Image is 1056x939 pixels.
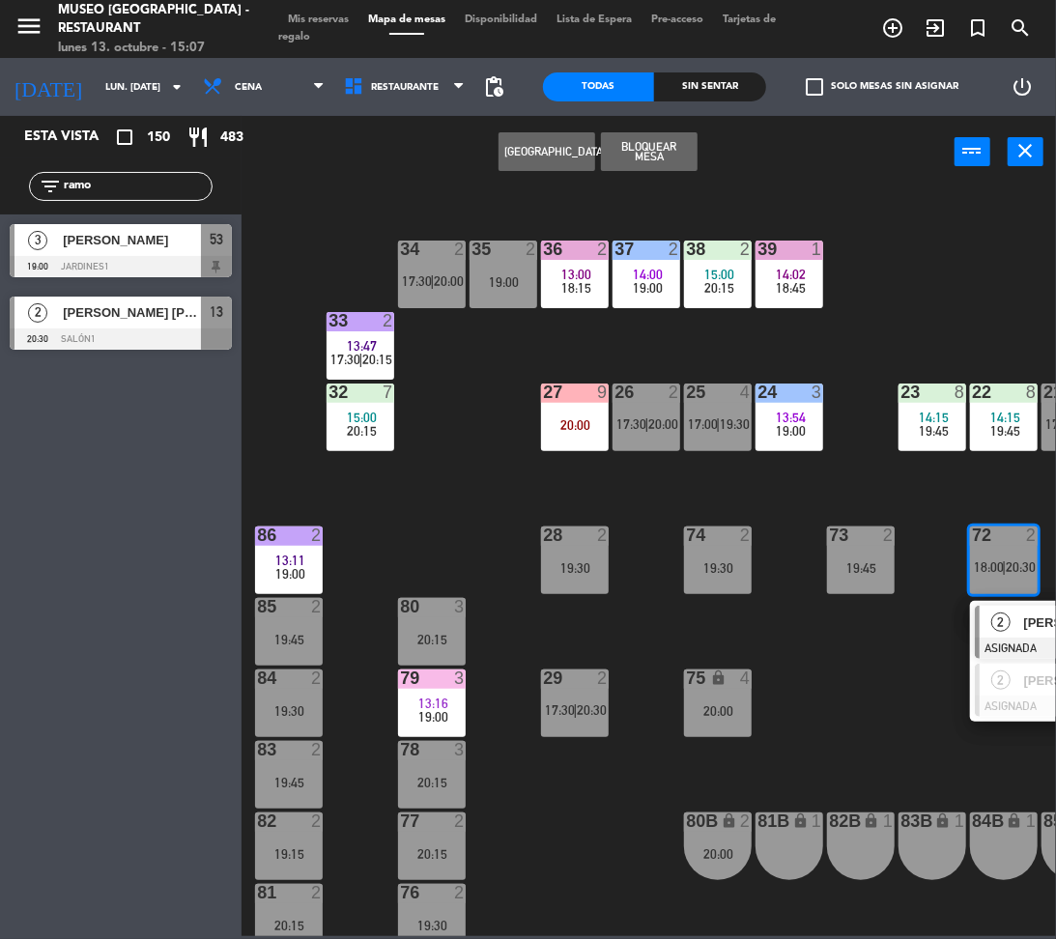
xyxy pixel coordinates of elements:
[990,410,1020,425] span: 14:15
[689,416,719,432] span: 17:00
[347,338,377,354] span: 13:47
[633,267,663,282] span: 14:00
[1011,75,1034,99] i: power_settings_new
[543,384,544,401] div: 27
[955,137,990,166] button: power_input
[454,812,466,830] div: 2
[792,812,809,829] i: lock
[39,175,62,198] i: filter_list
[991,612,1011,632] span: 2
[383,312,394,329] div: 2
[398,847,466,861] div: 20:15
[398,633,466,646] div: 20:15
[883,812,895,830] div: 1
[257,598,258,615] div: 85
[1007,812,1023,829] i: lock
[686,812,687,830] div: 80B
[966,16,989,40] i: turned_in_not
[740,384,752,401] div: 4
[431,273,435,289] span: |
[1043,384,1044,401] div: 21
[597,384,609,401] div: 9
[806,78,958,96] label: Solo mesas sin asignar
[1026,812,1038,830] div: 1
[14,12,43,47] button: menu
[255,633,323,646] div: 19:45
[574,702,578,718] span: |
[543,669,544,687] div: 29
[961,139,985,162] i: power_input
[543,72,655,101] div: Todas
[311,812,323,830] div: 2
[331,352,361,367] span: 17:30
[311,669,323,687] div: 2
[740,241,752,258] div: 2
[400,812,401,830] div: 77
[454,884,466,901] div: 2
[883,526,895,544] div: 2
[358,14,455,25] span: Mapa de mesas
[812,812,823,830] div: 1
[541,561,609,575] div: 19:30
[546,702,576,718] span: 17:30
[311,741,323,758] div: 2
[400,741,401,758] div: 78
[955,384,966,401] div: 8
[543,526,544,544] div: 28
[740,669,752,687] div: 4
[398,776,466,789] div: 20:15
[601,132,698,171] button: Bloquear Mesa
[757,384,758,401] div: 24
[311,884,323,901] div: 2
[776,410,806,425] span: 13:54
[919,410,949,425] span: 14:15
[1009,16,1032,40] i: search
[1008,137,1043,166] button: close
[757,812,758,830] div: 81B
[186,126,210,149] i: restaurant
[900,384,901,401] div: 23
[471,241,472,258] div: 35
[400,598,401,615] div: 80
[829,812,830,830] div: 82B
[398,919,466,932] div: 19:30
[359,352,363,367] span: |
[311,598,323,615] div: 2
[400,241,401,258] div: 34
[654,72,766,101] div: Sin sentar
[597,241,609,258] div: 2
[526,241,537,258] div: 2
[454,741,466,758] div: 3
[972,812,973,830] div: 84B
[740,526,752,544] div: 2
[541,418,609,432] div: 20:00
[400,884,401,901] div: 76
[806,78,823,96] span: check_box_outline_blank
[900,812,901,830] div: 83B
[434,273,464,289] span: 20:00
[955,812,966,830] div: 1
[63,302,201,323] span: [PERSON_NAME] [PERSON_NAME] [PERSON_NAME]
[255,704,323,718] div: 19:30
[257,741,258,758] div: 83
[255,919,323,932] div: 20:15
[10,126,139,149] div: Esta vista
[210,300,223,324] span: 13
[720,416,750,432] span: 19:30
[684,847,752,861] div: 20:00
[642,14,713,25] span: Pre-acceso
[812,384,823,401] div: 3
[633,280,663,296] span: 19:00
[28,231,47,250] span: 3
[686,241,687,258] div: 38
[454,669,466,687] div: 3
[403,273,433,289] span: 17:30
[829,526,830,544] div: 73
[597,669,609,687] div: 2
[614,384,615,401] div: 26
[255,776,323,789] div: 19:45
[935,812,952,829] i: lock
[454,241,466,258] div: 2
[347,410,377,425] span: 15:00
[617,416,647,432] span: 17:30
